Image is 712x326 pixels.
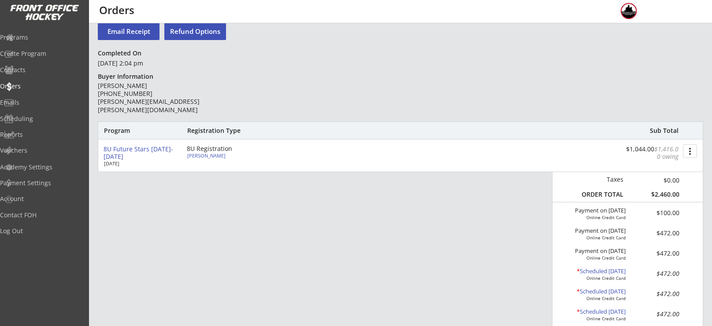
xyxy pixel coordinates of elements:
div: $472.00 [637,291,680,297]
div: Sub Total [640,127,679,135]
div: Online Credit Card [576,215,626,220]
div: Scheduled [DATE] [556,308,626,315]
div: $472.00 [637,230,680,236]
div: Scheduled [DATE] [556,268,626,275]
div: Taxes [578,176,623,183]
div: [PERSON_NAME] [187,153,286,158]
div: [PERSON_NAME] [PHONE_NUMBER] [PERSON_NAME][EMAIL_ADDRESS][PERSON_NAME][DOMAIN_NAME] [98,82,225,114]
div: $472.00 [637,311,680,317]
div: 8U Registration [187,146,288,152]
div: [DATE] 2:04 pm [98,59,225,68]
div: $472.00 [637,271,680,277]
div: Online Credit Card [576,275,626,281]
div: $2,460.00 [630,190,680,198]
div: Completed On [98,49,145,57]
div: Scheduled [DATE] [556,288,626,295]
div: Buyer Information [98,73,157,81]
div: $472.00 [637,250,680,256]
div: Registration Type [187,127,288,135]
div: Online Credit Card [576,316,626,321]
div: Payment on [DATE] [556,248,626,255]
div: Program [104,127,152,135]
div: 8U Future Stars [DATE]-[DATE] [104,146,180,161]
div: $1,044.00 [624,146,679,161]
div: Online Credit Card [576,296,626,301]
div: Online Credit Card [576,235,626,240]
font: $1,416.00 owing [654,145,679,161]
button: Refund Options [164,22,226,40]
div: $100.00 [637,210,680,216]
button: Email Receipt [98,22,159,40]
div: Payment on [DATE] [556,207,626,214]
div: Online Credit Card [576,255,626,260]
div: Payment on [DATE] [556,227,626,234]
div: [DATE] [104,161,174,166]
div: $0.00 [630,176,680,185]
div: ORDER TOTAL [578,190,623,198]
button: more_vert [683,144,697,158]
